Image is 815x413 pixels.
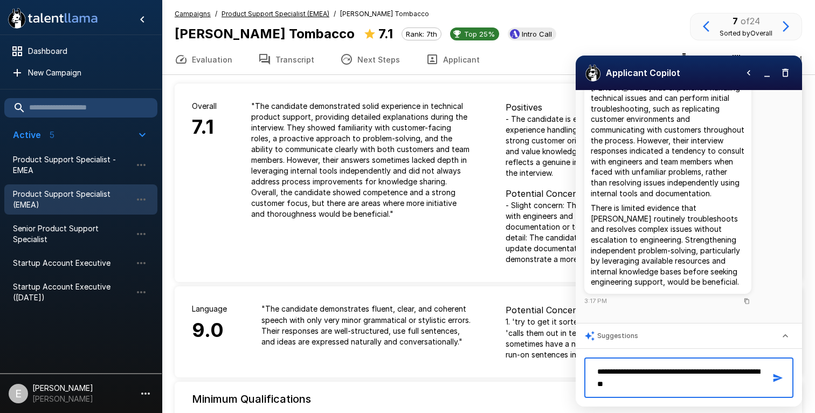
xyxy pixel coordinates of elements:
[591,203,745,287] p: There is limited evidence that [PERSON_NAME] routinely troubleshoots and resolves complex issues ...
[606,65,680,80] h6: Applicant Copilot
[584,296,607,306] span: 3:17 PM
[506,114,785,178] p: - The candidate is experienced in technical support and has practical experience handling new or ...
[327,44,413,74] button: Next Steps
[261,304,471,347] p: " The candidate demonstrates fluent, clear, and coherent speech with only very minor grammatical ...
[506,316,785,360] p: 1. 'try to get it sorted' could be more formally phrased as 'try to resolve it.' 2. 'calls them o...
[741,16,760,26] span: of 24
[720,29,772,37] span: Sorted by Overall
[506,101,785,114] p: Positives
[192,101,217,112] p: Overall
[517,30,556,38] span: Intro Call
[730,53,802,66] div: The date and time when the interview was completed
[742,296,751,306] button: Copy to clipboard
[460,30,499,38] span: Top 25%
[222,10,329,18] u: Product Support Specialist (EMEA)
[695,54,721,65] p: 10m 51s
[510,29,520,39] img: ashbyhq_logo.jpeg
[162,44,245,74] button: Evaluation
[192,315,227,346] h6: 9.0
[506,187,785,200] p: Potential Concerns
[591,82,745,199] p: [PERSON_NAME] has experience handling technical issues and can perform initial troubleshooting, s...
[402,30,441,38] span: Rank: 7th
[192,304,227,314] p: Language
[733,16,738,26] b: 7
[597,331,638,341] span: Suggestions
[215,9,217,19] span: /
[378,26,393,42] b: 7.1
[340,9,429,19] span: [PERSON_NAME] Tombacco
[508,27,556,40] div: View profile in Ashby
[334,9,336,19] span: /
[245,44,327,74] button: Transcript
[747,54,802,65] p: [DATE] 1:20 PM
[251,101,471,219] p: " The candidate demonstrated solid experience in technical product support, providing detailed ex...
[192,112,217,143] h6: 7.1
[584,64,602,81] img: logo_glasses@2x.png
[175,26,355,42] b: [PERSON_NAME] Tombacco
[506,200,785,265] p: - Slight concern: The troubleshooting response relied heavily on consultation with engineers and ...
[413,44,493,74] button: Applicant
[175,10,211,18] u: Campaigns
[192,390,311,408] h6: Minimum Qualifications
[506,304,785,316] p: Potential Concerns
[678,53,721,66] div: The time between starting and completing the interview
